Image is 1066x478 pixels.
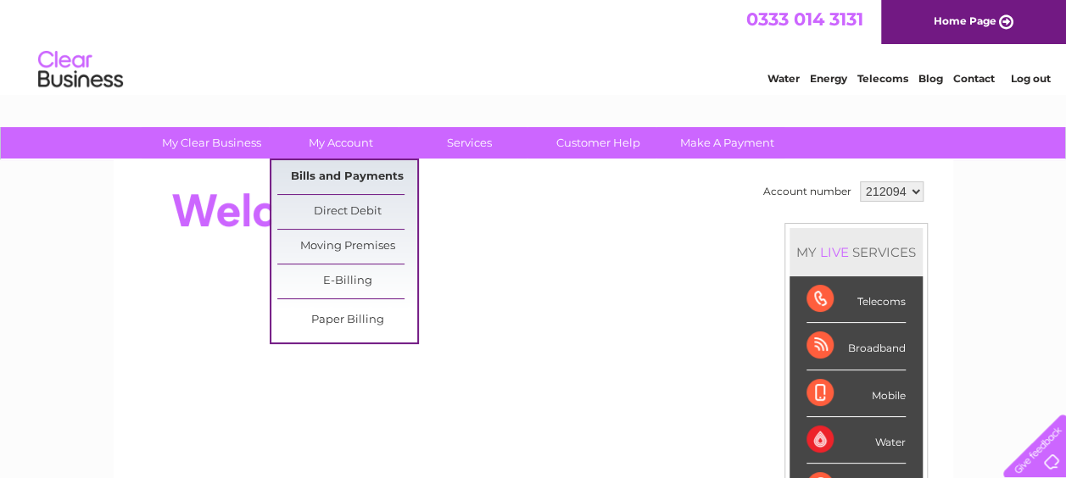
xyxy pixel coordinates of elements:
a: My Account [271,127,410,158]
a: Make A Payment [657,127,797,158]
div: Telecoms [806,276,906,323]
a: 0333 014 3131 [746,8,863,30]
a: My Clear Business [142,127,282,158]
a: Energy [810,72,847,85]
a: Bills and Payments [277,160,417,194]
a: Paper Billing [277,303,417,337]
a: Water [767,72,800,85]
a: E-Billing [277,264,417,298]
a: Telecoms [857,72,908,85]
a: Moving Premises [277,230,417,264]
a: Direct Debit [277,195,417,229]
div: MY SERVICES [790,228,923,276]
a: Customer Help [528,127,668,158]
div: LIVE [817,244,852,260]
div: Broadband [806,323,906,370]
img: logo.png [37,44,124,96]
td: Account number [759,177,856,206]
div: Clear Business is a trading name of Verastar Limited (registered in [GEOGRAPHIC_DATA] No. 3667643... [133,9,935,82]
a: Log out [1010,72,1050,85]
a: Services [399,127,539,158]
a: Blog [918,72,943,85]
a: Contact [953,72,995,85]
div: Water [806,417,906,464]
div: Mobile [806,370,906,417]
